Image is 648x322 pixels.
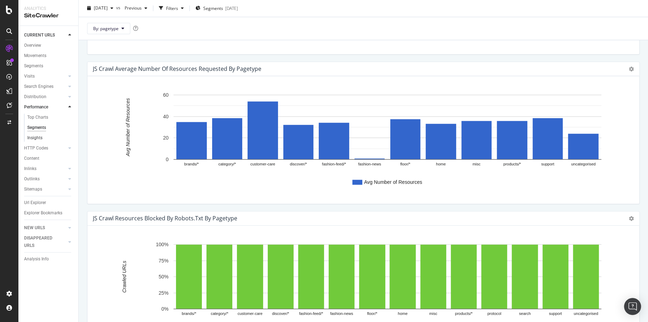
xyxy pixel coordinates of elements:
h4: JS Crawl Average Number of Resources Requested by pagetype [93,64,261,74]
div: Top Charts [27,114,48,121]
a: Overview [24,42,73,49]
a: Top Charts [27,114,73,121]
i: Options [629,67,634,72]
text: 25% [159,290,169,295]
text: fashion-news [330,311,353,315]
text: products/* [503,162,521,166]
div: Content [24,155,39,162]
span: By: pagetype [93,26,119,32]
a: Outlinks [24,175,66,183]
text: 40 [163,113,169,119]
a: Inlinks [24,165,66,173]
button: Previous [122,3,150,14]
div: Segments [24,62,43,70]
text: fashion-feed/* [322,162,346,166]
div: Analytics [24,6,73,12]
div: Distribution [24,93,46,101]
a: Distribution [24,93,66,101]
a: Segments [24,62,73,70]
text: category/* [218,162,236,166]
div: Search Engines [24,83,53,90]
text: discover/* [272,311,289,315]
text: brands/* [182,311,197,315]
div: Performance [24,103,48,111]
text: floor/* [400,162,410,166]
span: vs [116,5,122,11]
text: fashion-news [358,162,381,166]
text: search [519,311,530,315]
div: Explorer Bookmarks [24,209,62,217]
text: 60 [163,92,169,97]
text: misc [472,162,481,166]
i: Options [629,216,634,221]
text: 0 [166,156,169,162]
div: Url Explorer [24,199,46,207]
button: By: pagetype [87,23,130,34]
a: NEW URLS [24,224,66,232]
text: 0% [161,306,169,311]
text: 100% [156,241,169,247]
span: 2025 Oct. 7th [94,5,108,11]
text: Avg Number of Resources [364,179,422,185]
div: Visits [24,73,35,80]
a: Visits [24,73,66,80]
div: [DATE] [225,5,238,11]
a: DISAPPEARED URLS [24,235,66,249]
text: home [436,162,446,166]
text: floor/* [367,311,377,315]
text: uncategorised [571,162,596,166]
text: products/* [455,311,473,315]
a: Content [24,155,73,162]
text: Avg Number of Resources [125,98,131,157]
a: Sitemaps [24,186,66,193]
text: 20 [163,135,169,141]
div: CURRENT URLS [24,32,55,39]
a: Analysis Info [24,255,73,263]
a: Search Engines [24,83,66,90]
text: discover/* [290,162,307,166]
text: brands/* [184,162,199,166]
text: Crawled URLs [121,260,127,292]
a: HTTP Codes [24,145,66,152]
div: Overview [24,42,41,49]
text: category/* [211,311,228,315]
text: misc [429,311,437,315]
div: Inlinks [24,165,36,173]
a: Url Explorer [24,199,73,207]
text: support [541,162,554,166]
div: DISAPPEARED URLS [24,235,60,249]
div: Insights [27,134,42,142]
div: Analysis Info [24,255,49,263]
a: Movements [24,52,73,60]
div: Filters [166,5,178,11]
text: fashion-feed/* [299,311,324,315]
div: Movements [24,52,46,60]
div: Open Intercom Messenger [624,298,641,315]
button: [DATE] [84,3,116,14]
span: Previous [122,5,142,11]
a: Explorer Bookmarks [24,209,73,217]
text: home [398,311,408,315]
a: Insights [27,134,73,142]
div: NEW URLS [24,224,45,232]
div: Segments [27,124,46,131]
text: customer-care [238,311,262,315]
text: 50% [159,273,169,279]
div: Outlinks [24,175,40,183]
a: Segments [27,124,73,131]
h4: JS Crawl Resources blocked by robots.txt by pagetype [93,214,237,223]
a: Performance [24,103,66,111]
div: SiteCrawler [24,12,73,20]
text: customer-care [250,162,275,166]
text: protocol [487,311,501,315]
a: CURRENT URLS [24,32,66,39]
text: support [549,311,562,315]
svg: A chart. [93,87,628,198]
span: Segments [203,5,223,11]
text: uncategorised [574,311,598,315]
button: Filters [156,3,187,14]
div: HTTP Codes [24,145,48,152]
div: Sitemaps [24,186,42,193]
button: Segments[DATE] [193,3,241,14]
